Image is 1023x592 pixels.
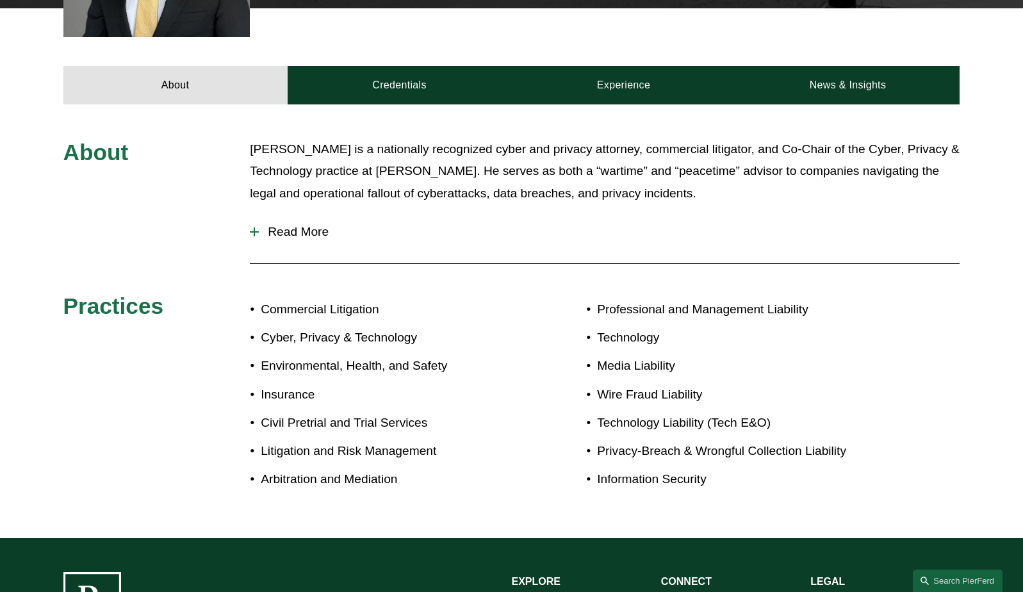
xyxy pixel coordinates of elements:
a: Search this site [913,570,1003,592]
p: Media Liability [597,355,885,377]
p: Litigation and Risk Management [261,440,511,463]
a: News & Insights [735,66,960,104]
p: Technology [597,327,885,349]
p: Professional and Management Liability [597,299,885,321]
span: About [63,140,129,165]
p: Commercial Litigation [261,299,511,321]
p: Wire Fraud Liability [597,384,885,406]
strong: CONNECT [661,576,712,587]
p: Information Security [597,468,885,491]
span: Read More [259,225,960,239]
a: Experience [512,66,736,104]
span: Practices [63,293,164,318]
p: Civil Pretrial and Trial Services [261,412,511,434]
strong: LEGAL [810,576,845,587]
p: Environmental, Health, and Safety [261,355,511,377]
p: Cyber, Privacy & Technology [261,327,511,349]
p: [PERSON_NAME] is a nationally recognized cyber and privacy attorney, commercial litigator, and Co... [250,138,960,205]
a: About [63,66,288,104]
a: Credentials [288,66,512,104]
p: Insurance [261,384,511,406]
p: Privacy-Breach & Wrongful Collection Liability [597,440,885,463]
button: Read More [250,215,960,249]
strong: EXPLORE [512,576,561,587]
p: Arbitration and Mediation [261,468,511,491]
p: Technology Liability (Tech E&O) [597,412,885,434]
